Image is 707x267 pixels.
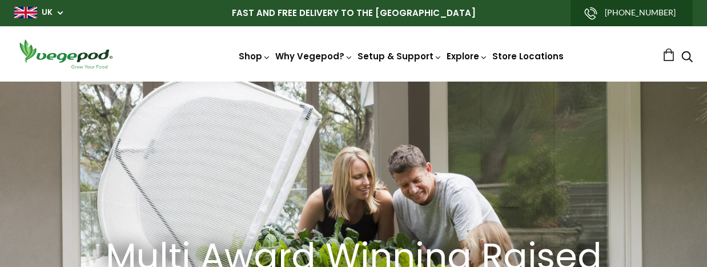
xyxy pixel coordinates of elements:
[14,38,117,70] img: Vegepod
[681,52,693,64] a: Search
[239,50,271,62] a: Shop
[492,50,564,62] a: Store Locations
[447,50,488,62] a: Explore
[14,7,37,18] img: gb_large.png
[42,7,53,18] a: UK
[275,50,353,62] a: Why Vegepod?
[357,50,442,62] a: Setup & Support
